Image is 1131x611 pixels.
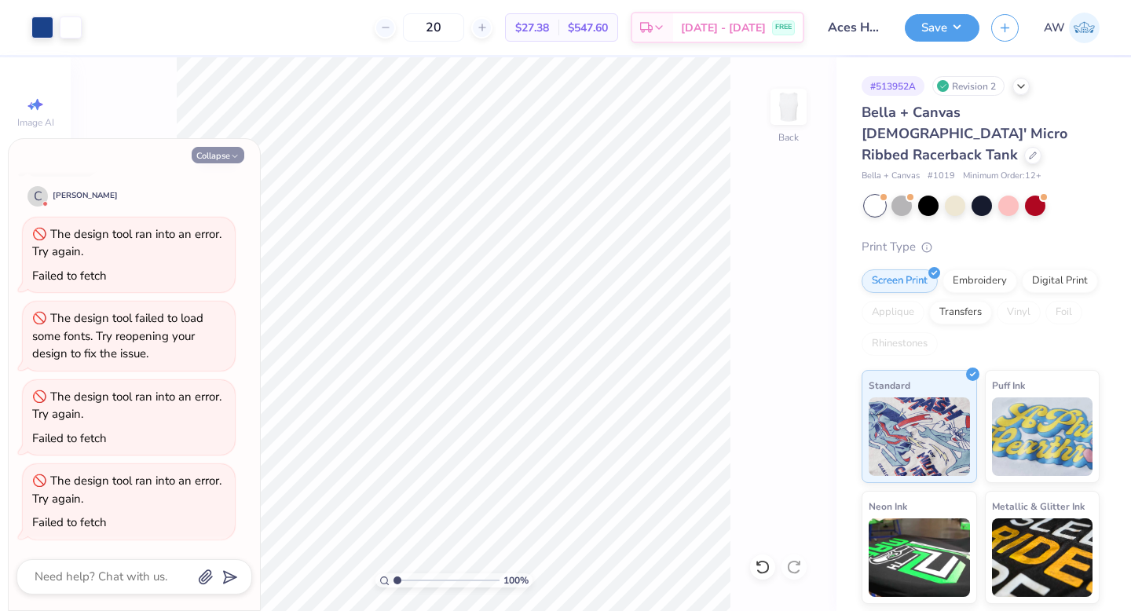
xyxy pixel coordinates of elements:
div: # 513952A [862,76,924,96]
div: Digital Print [1022,269,1098,293]
span: Image AI [17,116,54,129]
span: Metallic & Glitter Ink [992,498,1085,514]
span: $547.60 [568,20,608,36]
div: Revision 2 [932,76,1005,96]
div: Applique [862,301,924,324]
div: Back [778,130,799,145]
span: Bella + Canvas [862,170,920,183]
div: The design tool ran into an error. Try again. [32,226,221,260]
div: C [27,186,48,207]
span: Standard [869,377,910,393]
button: Save [905,14,979,42]
div: Transfers [929,301,992,324]
div: Embroidery [942,269,1017,293]
div: Vinyl [997,301,1041,324]
div: Foil [1045,301,1082,324]
input: Untitled Design [816,12,893,43]
div: Screen Print [862,269,938,293]
img: Metallic & Glitter Ink [992,518,1093,597]
input: – – [403,13,464,42]
span: Puff Ink [992,377,1025,393]
span: Bella + Canvas [DEMOGRAPHIC_DATA]' Micro Ribbed Racerback Tank [862,103,1067,164]
span: $27.38 [515,20,549,36]
img: Ada Wolfe [1069,13,1100,43]
div: The design tool ran into an error. Try again. [32,473,221,507]
div: [PERSON_NAME] [53,190,118,202]
button: Collapse [192,147,244,163]
img: Neon Ink [869,518,970,597]
span: Minimum Order: 12 + [963,170,1041,183]
span: # 1019 [928,170,955,183]
img: Puff Ink [992,397,1093,476]
div: The design tool failed to load some fonts. Try reopening your design to fix the issue. [32,310,203,361]
div: Print Type [862,238,1100,256]
span: Neon Ink [869,498,907,514]
span: AW [1044,19,1065,37]
div: Failed to fetch [32,514,107,530]
a: AW [1044,13,1100,43]
img: Standard [869,397,970,476]
div: Failed to fetch [32,430,107,446]
div: Rhinestones [862,332,938,356]
div: The design tool ran into an error. Try again. [32,389,221,423]
span: 100 % [503,573,529,587]
div: Failed to fetch [32,268,107,284]
span: [DATE] - [DATE] [681,20,766,36]
img: Back [773,91,804,123]
span: FREE [775,22,792,33]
